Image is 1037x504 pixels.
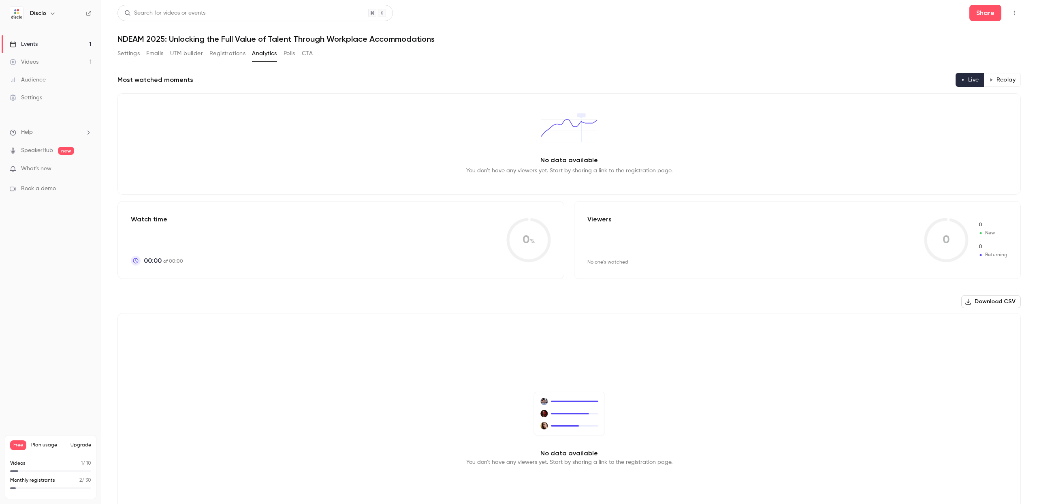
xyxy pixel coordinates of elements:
[466,458,672,466] p: You don't have any viewers yet. Start by sharing a link to the registration page.
[10,40,38,48] div: Events
[58,147,74,155] span: new
[540,448,598,458] p: No data available
[31,442,66,448] span: Plan usage
[969,5,1001,21] button: Share
[10,58,38,66] div: Videos
[533,392,605,435] img: No viewers
[587,214,612,224] p: Viewers
[466,167,672,175] p: You don't have any viewers yet. Start by sharing a link to the registration page.
[21,165,51,173] span: What's new
[21,146,53,155] a: SpeakerHub
[79,478,82,483] span: 2
[79,477,91,484] p: / 30
[10,76,46,84] div: Audience
[81,460,91,467] p: / 10
[252,47,277,60] button: Analytics
[117,47,140,60] button: Settings
[540,155,598,165] p: No data available
[209,47,245,60] button: Registrations
[984,73,1021,87] button: Replay
[81,461,83,466] span: 1
[30,9,46,17] h6: Disclo
[10,94,42,102] div: Settings
[956,73,984,87] button: Live
[10,7,23,20] img: Disclo
[21,184,56,193] span: Book a demo
[961,295,1021,308] button: Download CSV
[117,34,1021,44] h1: NDEAM 2025: Unlocking the Full Value of Talent Through Workplace Accommodations
[10,460,26,467] p: Videos
[117,75,193,85] h2: Most watched moments
[70,442,91,448] button: Upgrade
[131,214,183,224] p: Watch time
[978,243,1007,251] span: Returning
[10,440,26,450] span: Free
[10,477,55,484] p: Monthly registrants
[587,259,628,266] div: No one's watched
[302,47,313,60] button: CTA
[146,47,163,60] button: Emails
[82,165,92,173] iframe: Noticeable Trigger
[21,128,33,137] span: Help
[144,256,162,266] span: 00:00
[124,9,205,17] div: Search for videos or events
[170,47,203,60] button: UTM builder
[978,221,1007,229] span: New
[978,251,1007,259] span: Returning
[144,256,183,266] p: of 00:00
[978,229,1007,237] span: New
[284,47,295,60] button: Polls
[10,128,92,137] li: help-dropdown-opener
